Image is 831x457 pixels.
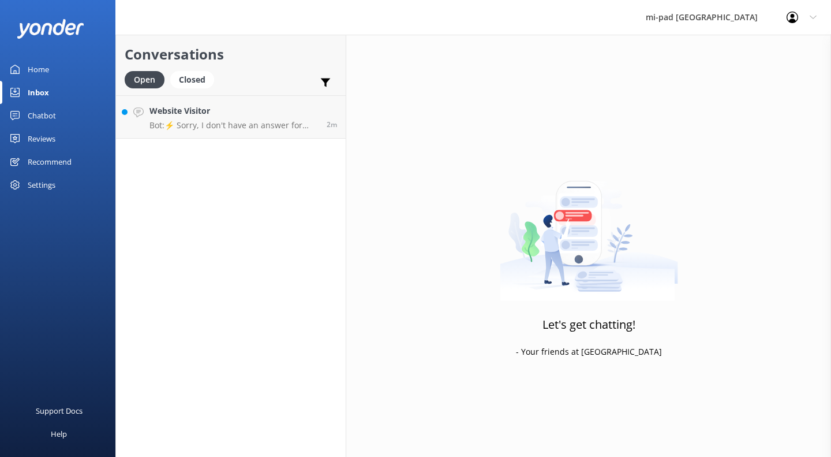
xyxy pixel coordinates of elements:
[170,71,214,88] div: Closed
[28,150,72,173] div: Recommend
[116,95,346,139] a: Website VisitorBot:⚡ Sorry, I don't have an answer for that in my knowledge base. Please try and ...
[28,104,56,127] div: Chatbot
[149,120,318,131] p: Bot: ⚡ Sorry, I don't have an answer for that in my knowledge base. Please try and rephrase your ...
[28,81,49,104] div: Inbox
[125,43,337,65] h2: Conversations
[327,120,337,129] span: 02:31pm 15-Aug-2025 (UTC +12:00) Pacific/Auckland
[36,399,83,422] div: Support Docs
[542,315,635,334] h3: Let's get chatting!
[516,345,662,358] p: - Your friends at [GEOGRAPHIC_DATA]
[170,73,220,86] a: Closed
[28,173,55,196] div: Settings
[17,19,84,38] img: yonder-white-logo.png
[500,157,678,301] img: artwork of a man stealing a conversation from at giant smartphone
[51,422,67,445] div: Help
[149,105,318,117] h4: Website Visitor
[125,71,164,88] div: Open
[125,73,170,86] a: Open
[28,127,55,150] div: Reviews
[28,58,49,81] div: Home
